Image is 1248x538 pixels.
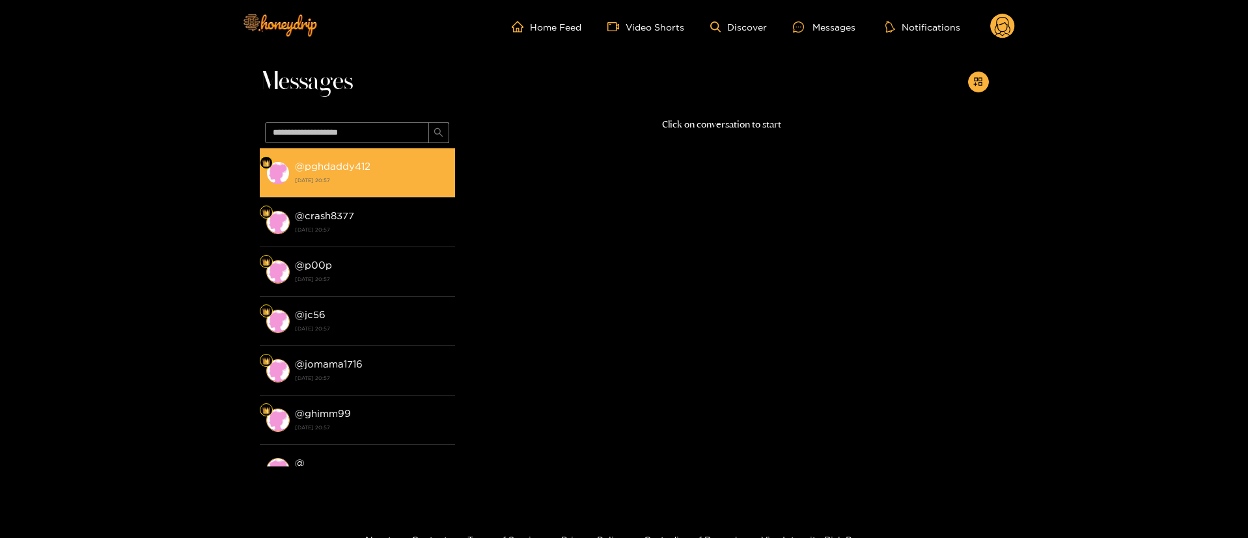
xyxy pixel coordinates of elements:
[973,77,983,88] span: appstore-add
[262,159,270,167] img: Fan Level
[295,273,449,285] strong: [DATE] 20:57
[295,161,370,172] strong: @ pghdaddy412
[266,211,290,234] img: conversation
[295,408,351,419] strong: @ ghimm99
[295,372,449,384] strong: [DATE] 20:57
[266,260,290,284] img: conversation
[295,358,363,370] strong: @ jomama1716
[295,309,326,320] strong: @ jc56
[262,357,270,365] img: Fan Level
[262,407,270,414] img: Fan Level
[295,174,449,186] strong: [DATE] 20:57
[881,20,964,33] button: Notifications
[266,310,290,333] img: conversation
[793,20,855,34] div: Messages
[266,161,290,185] img: conversation
[295,224,449,235] strong: [DATE] 20:57
[607,21,684,33] a: Video Shorts
[428,122,449,143] button: search
[455,117,989,132] p: Click on conversation to start
[266,409,290,432] img: conversation
[295,260,332,271] strong: @ p00p
[262,308,270,316] img: Fan Level
[262,209,270,217] img: Fan Level
[266,359,290,383] img: conversation
[260,66,353,98] span: Messages
[295,422,449,433] strong: [DATE] 20:57
[266,458,290,481] img: conversation
[512,21,581,33] a: Home Feed
[710,21,767,33] a: Discover
[262,258,270,266] img: Fan Level
[607,21,626,33] span: video-camera
[512,21,530,33] span: home
[295,457,305,468] strong: @
[968,72,989,92] button: appstore-add
[434,128,443,139] span: search
[295,210,354,221] strong: @ crash8377
[295,323,449,334] strong: [DATE] 20:57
